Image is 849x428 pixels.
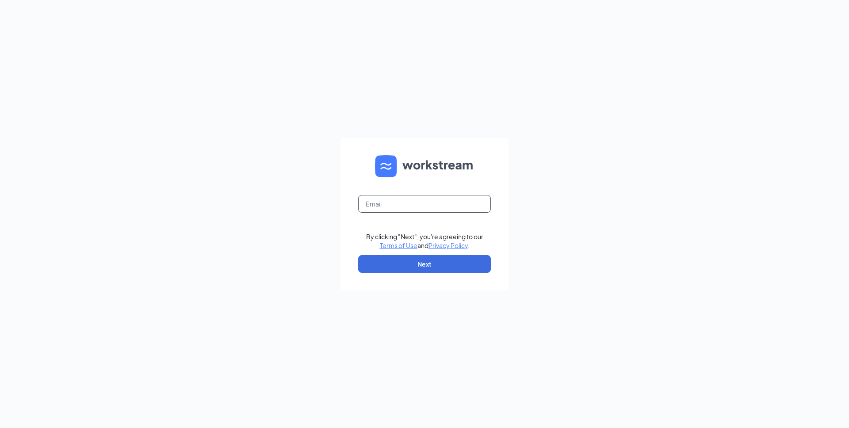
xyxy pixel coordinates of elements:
a: Terms of Use [380,241,417,249]
a: Privacy Policy [428,241,468,249]
input: Email [358,195,491,213]
img: WS logo and Workstream text [375,155,474,177]
div: By clicking "Next", you're agreeing to our and . [366,232,483,250]
button: Next [358,255,491,273]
